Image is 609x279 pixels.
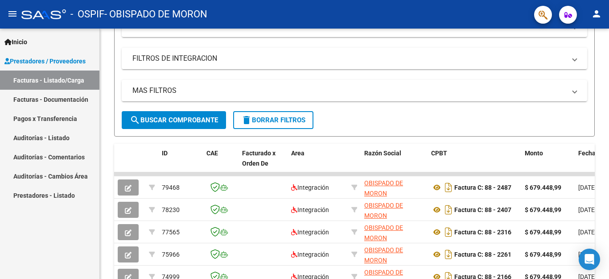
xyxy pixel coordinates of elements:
[443,225,454,239] i: Descargar documento
[206,150,218,157] span: CAE
[291,229,329,236] span: Integración
[7,8,18,19] mat-icon: menu
[288,144,348,183] datatable-header-cell: Area
[130,115,140,125] mat-icon: search
[428,144,521,183] datatable-header-cell: CPBT
[162,229,180,236] span: 77565
[364,150,401,157] span: Razón Social
[4,37,27,47] span: Inicio
[4,56,86,66] span: Prestadores / Proveedores
[104,4,207,24] span: - OBISPADO DE MORON
[454,184,511,191] strong: Factura C: 88 - 2487
[454,206,511,213] strong: Factura C: 88 - 2407
[291,150,304,157] span: Area
[364,178,424,197] div: 30542144595
[525,229,561,236] strong: $ 679.448,99
[162,150,168,157] span: ID
[70,4,104,24] span: - OSPIF
[364,224,403,242] span: OBISPADO DE MORON
[241,116,305,124] span: Borrar Filtros
[578,206,597,213] span: [DATE]
[431,150,447,157] span: CPBT
[525,206,561,213] strong: $ 679.448,99
[525,150,543,157] span: Monto
[578,229,597,236] span: [DATE]
[132,54,566,63] mat-panel-title: FILTROS DE INTEGRACION
[525,251,561,258] strong: $ 679.448,99
[579,249,600,270] div: Open Intercom Messenger
[443,247,454,262] i: Descargar documento
[162,184,180,191] span: 79468
[291,206,329,213] span: Integración
[162,251,180,258] span: 75966
[454,251,511,258] strong: Factura C: 88 - 2261
[239,144,288,183] datatable-header-cell: Facturado x Orden De
[122,80,587,101] mat-expansion-panel-header: MAS FILTROS
[364,245,424,264] div: 30542144595
[242,150,276,167] span: Facturado x Orden De
[233,111,313,129] button: Borrar Filtros
[364,246,403,264] span: OBISPADO DE MORON
[364,223,424,242] div: 30542144595
[203,144,239,183] datatable-header-cell: CAE
[443,180,454,195] i: Descargar documento
[578,251,597,258] span: [DATE]
[361,144,428,183] datatable-header-cell: Razón Social
[291,251,329,258] span: Integración
[162,206,180,213] span: 78230
[158,144,203,183] datatable-header-cell: ID
[241,115,252,125] mat-icon: delete
[122,111,226,129] button: Buscar Comprobante
[578,184,597,191] span: [DATE]
[364,200,424,219] div: 30542144595
[443,203,454,217] i: Descargar documento
[454,229,511,236] strong: Factura C: 88 - 2316
[525,184,561,191] strong: $ 679.448,99
[521,144,575,183] datatable-header-cell: Monto
[132,86,566,96] mat-panel-title: MAS FILTROS
[364,202,403,219] span: OBISPADO DE MORON
[591,8,602,19] mat-icon: person
[130,116,218,124] span: Buscar Comprobante
[122,48,587,69] mat-expansion-panel-header: FILTROS DE INTEGRACION
[364,179,403,197] span: OBISPADO DE MORON
[291,184,329,191] span: Integración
